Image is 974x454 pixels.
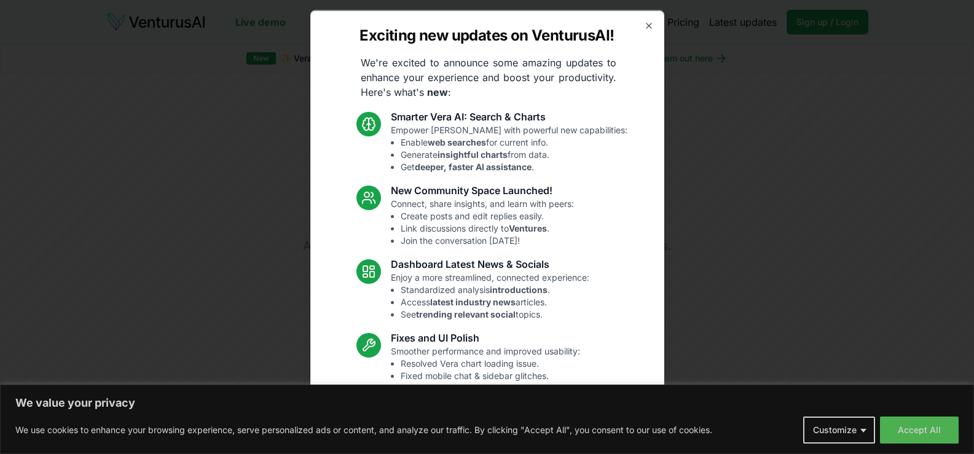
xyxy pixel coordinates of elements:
[359,25,614,45] h2: Exciting new updates on VenturusAI!
[509,222,547,233] strong: Ventures
[416,308,516,319] strong: trending relevant social
[391,330,580,345] h3: Fixes and UI Polish
[490,284,548,294] strong: introductions
[391,256,589,271] h3: Dashboard Latest News & Socials
[401,283,589,295] li: Standardized analysis .
[415,161,532,171] strong: deeper, faster AI assistance
[427,85,448,98] strong: new
[401,234,574,246] li: Join the conversation [DATE]!
[401,357,580,369] li: Resolved Vera chart loading issue.
[391,345,580,394] p: Smoother performance and improved usability:
[391,123,627,173] p: Empower [PERSON_NAME] with powerful new capabilities:
[428,136,486,147] strong: web searches
[401,209,574,222] li: Create posts and edit replies easily.
[391,109,627,123] h3: Smarter Vera AI: Search & Charts
[401,136,627,148] li: Enable for current info.
[350,404,625,448] p: These updates are designed to make VenturusAI more powerful, intuitive, and user-friendly. Let us...
[351,55,626,99] p: We're excited to announce some amazing updates to enhance your experience and boost your producti...
[401,308,589,320] li: See topics.
[401,148,627,160] li: Generate from data.
[401,160,627,173] li: Get .
[401,222,574,234] li: Link discussions directly to .
[391,197,574,246] p: Connect, share insights, and learn with peers:
[401,295,589,308] li: Access articles.
[391,182,574,197] h3: New Community Space Launched!
[391,271,589,320] p: Enjoy a more streamlined, connected experience:
[401,382,580,394] li: Enhanced overall UI consistency.
[438,149,508,159] strong: insightful charts
[430,296,516,307] strong: latest industry news
[401,369,580,382] li: Fixed mobile chat & sidebar glitches.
